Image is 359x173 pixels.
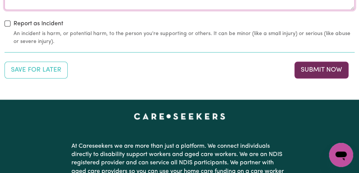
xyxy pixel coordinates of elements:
small: An incident is harm, or potential harm, to the person you're supporting or others. It can be mino... [14,29,354,45]
label: Report as Incident [14,19,63,28]
a: Careseekers home page [134,113,225,119]
button: Submit your job report [294,61,348,78]
iframe: Button to launch messaging window [329,143,353,167]
button: Save your job report [5,61,68,78]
